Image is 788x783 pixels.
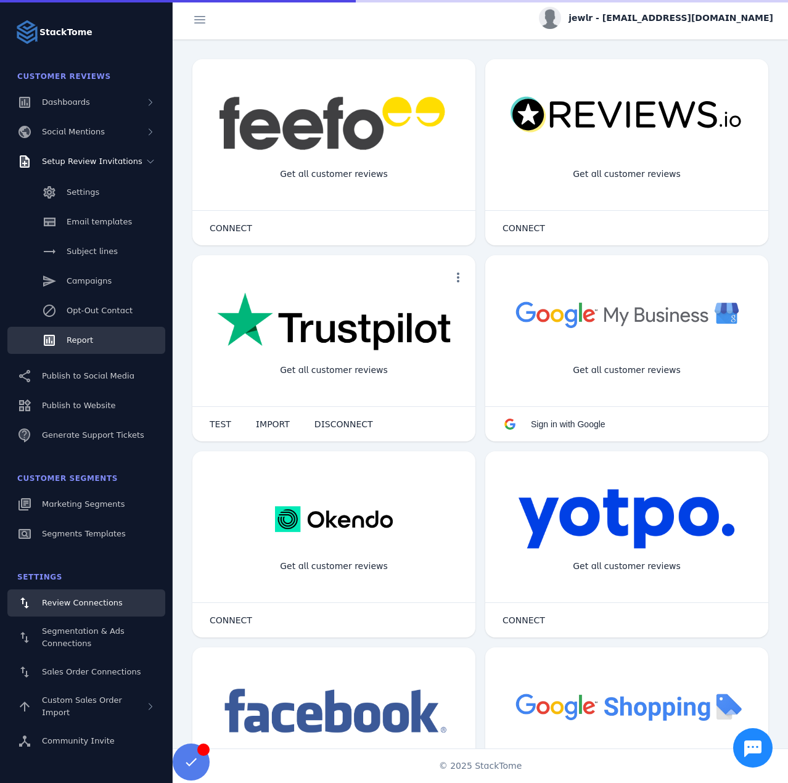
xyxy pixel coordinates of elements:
[17,573,62,581] span: Settings
[302,412,385,437] button: DISCONNECT
[7,208,165,236] a: Email templates
[270,550,398,583] div: Get all customer reviews
[42,401,115,410] span: Publish to Website
[39,26,92,39] strong: StackTome
[67,276,112,285] span: Campaigns
[439,760,522,773] span: © 2025 StackTome
[270,158,398,191] div: Get all customer reviews
[510,292,744,336] img: googlebusiness.png
[244,412,302,437] button: IMPORT
[42,499,125,509] span: Marketing Segments
[270,354,398,387] div: Get all customer reviews
[7,422,165,449] a: Generate Support Tickets
[17,474,118,483] span: Customer Segments
[210,224,252,232] span: CONNECT
[539,7,561,29] img: profile.jpg
[568,12,773,25] span: jewlr - [EMAIL_ADDRESS][DOMAIN_NAME]
[217,292,451,353] img: trustpilot.png
[210,616,252,625] span: CONNECT
[7,268,165,295] a: Campaigns
[42,371,134,380] span: Publish to Social Media
[563,550,691,583] div: Get all customer reviews
[554,746,699,779] div: Import Products from Google
[42,695,122,717] span: Custom Sales Order Import
[490,216,557,240] button: CONNECT
[67,306,133,315] span: Opt-Out Contact
[503,224,545,232] span: CONNECT
[197,412,244,437] button: TEST
[7,179,165,206] a: Settings
[446,265,470,290] button: more
[7,327,165,354] a: Report
[275,488,393,550] img: okendo.webp
[7,520,165,547] a: Segments Templates
[539,7,773,29] button: jewlr - [EMAIL_ADDRESS][DOMAIN_NAME]
[563,354,691,387] div: Get all customer reviews
[42,430,144,440] span: Generate Support Tickets
[67,187,99,197] span: Settings
[7,297,165,324] a: Opt-Out Contact
[217,684,451,739] img: facebook.png
[563,158,691,191] div: Get all customer reviews
[7,392,165,419] a: Publish to Website
[42,736,115,745] span: Community Invite
[42,97,90,107] span: Dashboards
[67,247,118,256] span: Subject lines
[518,488,736,550] img: yotpo.png
[197,216,265,240] button: CONNECT
[503,616,545,625] span: CONNECT
[510,684,744,728] img: googleshopping.png
[7,363,165,390] a: Publish to Social Media
[15,20,39,44] img: Logo image
[7,238,165,265] a: Subject lines
[7,619,165,656] a: Segmentation & Ads Connections
[67,335,93,345] span: Report
[197,608,265,633] button: CONNECT
[7,589,165,617] a: Review Connections
[7,491,165,518] a: Marketing Segments
[210,420,231,428] span: TEST
[42,626,125,648] span: Segmentation & Ads Connections
[17,72,111,81] span: Customer Reviews
[217,96,451,150] img: feefo.png
[256,420,290,428] span: IMPORT
[42,667,141,676] span: Sales Order Connections
[42,598,123,607] span: Review Connections
[7,658,165,686] a: Sales Order Connections
[42,127,105,136] span: Social Mentions
[42,157,142,166] span: Setup Review Invitations
[490,608,557,633] button: CONNECT
[42,529,126,538] span: Segments Templates
[7,728,165,755] a: Community Invite
[510,96,744,134] img: reviewsio.svg
[67,217,132,226] span: Email templates
[314,420,373,428] span: DISCONNECT
[531,419,605,429] span: Sign in with Google
[490,412,618,437] button: Sign in with Google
